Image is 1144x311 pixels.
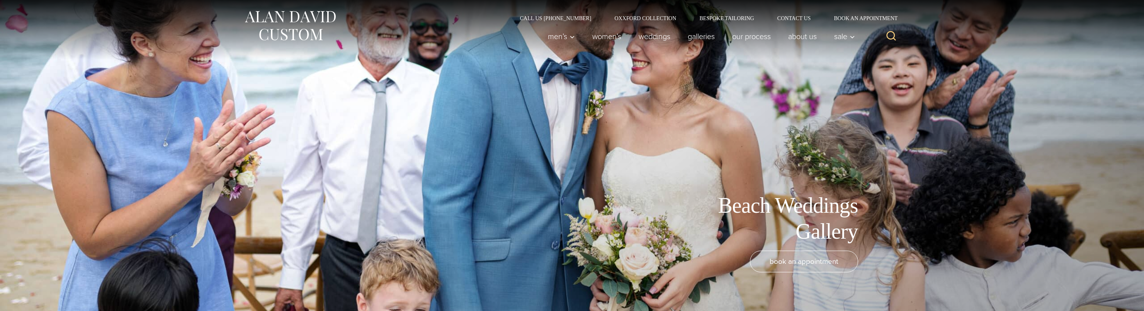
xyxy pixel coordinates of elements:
[508,15,901,21] nav: Secondary Navigation
[244,9,337,43] img: Alan David Custom
[688,15,765,21] a: Bespoke Tailoring
[508,15,603,21] a: Call Us [PHONE_NUMBER]
[822,15,900,21] a: Book an Appointment
[834,32,855,40] span: Sale
[779,29,825,44] a: About Us
[548,32,575,40] span: Men’s
[766,15,823,21] a: Contact Us
[583,29,630,44] a: Women’s
[882,27,901,46] button: View Search Form
[603,15,688,21] a: Oxxford Collection
[770,256,838,267] span: book an appointment
[679,29,723,44] a: Galleries
[539,29,859,44] nav: Primary Navigation
[630,29,679,44] a: weddings
[684,193,858,244] h1: Beach Weddings Gallery
[723,29,779,44] a: Our Process
[750,251,858,272] a: book an appointment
